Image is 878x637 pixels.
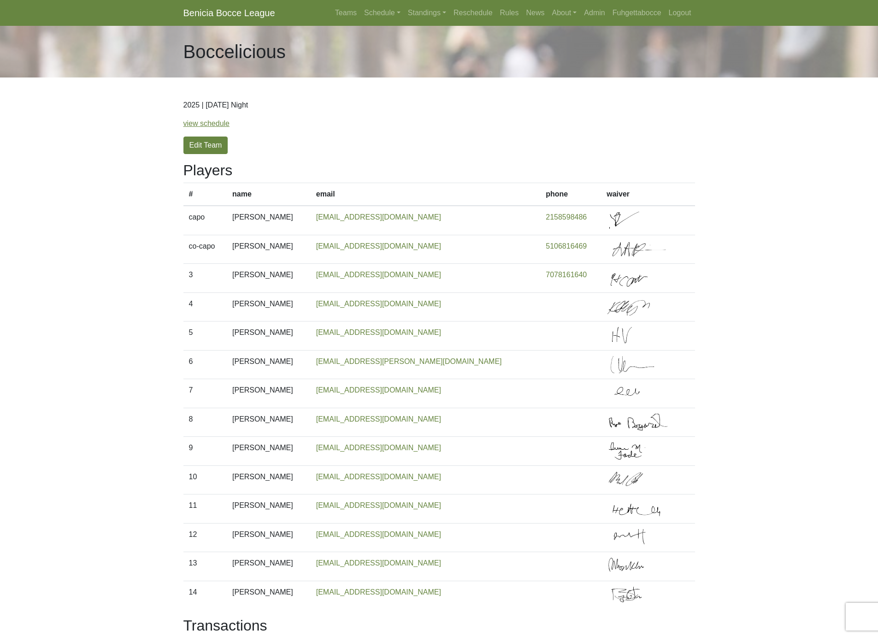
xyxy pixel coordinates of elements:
[183,617,695,634] h2: Transactions
[331,4,360,22] a: Teams
[607,529,676,547] img: signed at 2/1/25 2:55pm
[227,523,311,552] td: [PERSON_NAME]
[607,356,676,374] img: signed at 2/1/25 3:22pm
[607,500,676,518] img: signed at 2/6/25 1:35pm
[607,587,676,604] img: signed at 2/1/25 2:58pm
[183,119,230,127] a: view schedule
[316,300,441,308] a: [EMAIL_ADDRESS][DOMAIN_NAME]
[316,213,441,221] a: [EMAIL_ADDRESS][DOMAIN_NAME]
[607,558,676,575] img: signed at 2/1/25 2:58pm
[665,4,695,22] a: Logout
[450,4,496,22] a: Reschedule
[540,183,601,206] th: phone
[183,161,695,179] h2: Players
[183,465,227,494] td: 10
[607,212,676,229] img: signed at 2/6/25 1:38pm
[316,242,441,250] a: [EMAIL_ADDRESS][DOMAIN_NAME]
[316,386,441,394] a: [EMAIL_ADDRESS][DOMAIN_NAME]
[183,137,228,154] a: Edit Team
[183,100,695,111] p: 2025 | [DATE] Night
[522,4,548,22] a: News
[316,559,441,567] a: [EMAIL_ADDRESS][DOMAIN_NAME]
[227,350,311,379] td: [PERSON_NAME]
[183,523,227,552] td: 12
[183,494,227,524] td: 11
[227,552,311,581] td: [PERSON_NAME]
[183,206,227,235] td: capo
[316,328,441,336] a: [EMAIL_ADDRESS][DOMAIN_NAME]
[183,437,227,466] td: 9
[546,242,587,250] a: 5106816469
[183,408,227,437] td: 8
[607,298,676,316] img: signed at 2/1/25 3:35pm
[183,379,227,408] td: 7
[404,4,450,22] a: Standings
[316,415,441,423] a: [EMAIL_ADDRESS][DOMAIN_NAME]
[546,271,587,279] a: 7078161640
[360,4,404,22] a: Schedule
[183,183,227,206] th: #
[183,41,286,63] h1: Boccelicious
[607,414,676,431] img: signed at 2/1/25 3:16pm
[227,292,311,321] td: [PERSON_NAME]
[227,264,311,293] td: [PERSON_NAME]
[316,444,441,452] a: [EMAIL_ADDRESS][DOMAIN_NAME]
[609,4,665,22] a: Fuhgettabocce
[183,552,227,581] td: 13
[607,327,676,345] img: signed at 2/1/25 2:54pm
[183,235,227,264] td: co-capo
[183,321,227,351] td: 5
[607,471,676,489] img: signed at 2/1/25 3:06pm
[183,292,227,321] td: 4
[227,494,311,524] td: [PERSON_NAME]
[183,264,227,293] td: 3
[227,235,311,264] td: [PERSON_NAME]
[183,581,227,609] td: 14
[316,501,441,509] a: [EMAIL_ADDRESS][DOMAIN_NAME]
[227,408,311,437] td: [PERSON_NAME]
[227,206,311,235] td: [PERSON_NAME]
[183,4,275,22] a: Benicia Bocce League
[227,437,311,466] td: [PERSON_NAME]
[601,183,695,206] th: waiver
[227,183,311,206] th: name
[607,241,676,258] img: signed at 2/1/25 2:32pm
[227,379,311,408] td: [PERSON_NAME]
[548,4,580,22] a: About
[311,183,541,206] th: email
[227,581,311,609] td: [PERSON_NAME]
[607,442,676,460] img: signed at 2/1/25 3:47pm
[183,350,227,379] td: 6
[316,473,441,481] a: [EMAIL_ADDRESS][DOMAIN_NAME]
[227,321,311,351] td: [PERSON_NAME]
[316,357,502,365] a: [EMAIL_ADDRESS][PERSON_NAME][DOMAIN_NAME]
[316,588,441,596] a: [EMAIL_ADDRESS][DOMAIN_NAME]
[316,530,441,538] a: [EMAIL_ADDRESS][DOMAIN_NAME]
[496,4,523,22] a: Rules
[546,213,587,221] a: 2158598486
[607,269,676,287] img: signed at 2/6/25 1:49pm
[316,271,441,279] a: [EMAIL_ADDRESS][DOMAIN_NAME]
[227,465,311,494] td: [PERSON_NAME]
[580,4,608,22] a: Admin
[607,385,676,402] img: signed at 2/1/25 3:10pm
